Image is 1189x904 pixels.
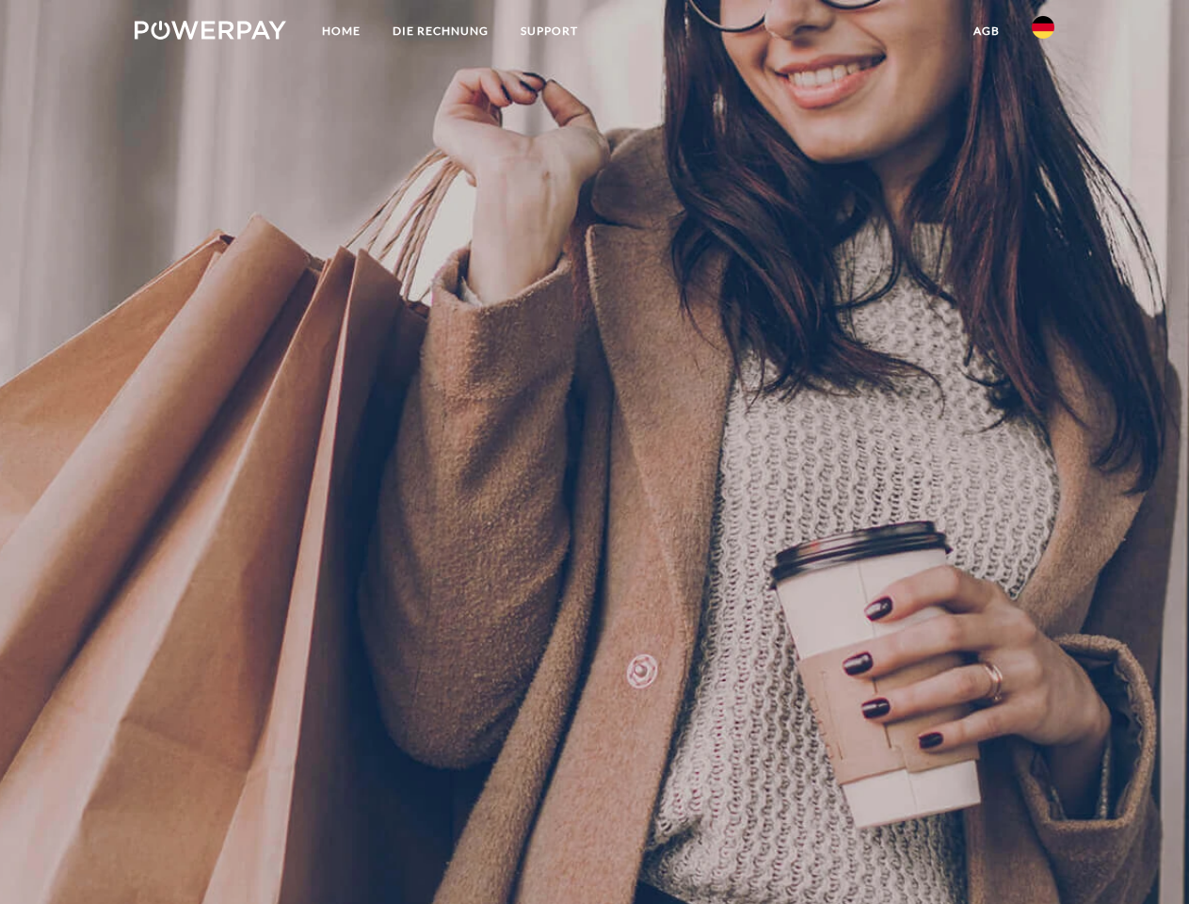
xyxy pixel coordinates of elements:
[377,14,505,48] a: DIE RECHNUNG
[505,14,594,48] a: SUPPORT
[306,14,377,48] a: Home
[135,21,286,40] img: logo-powerpay-white.svg
[957,14,1016,48] a: agb
[1032,16,1054,39] img: de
